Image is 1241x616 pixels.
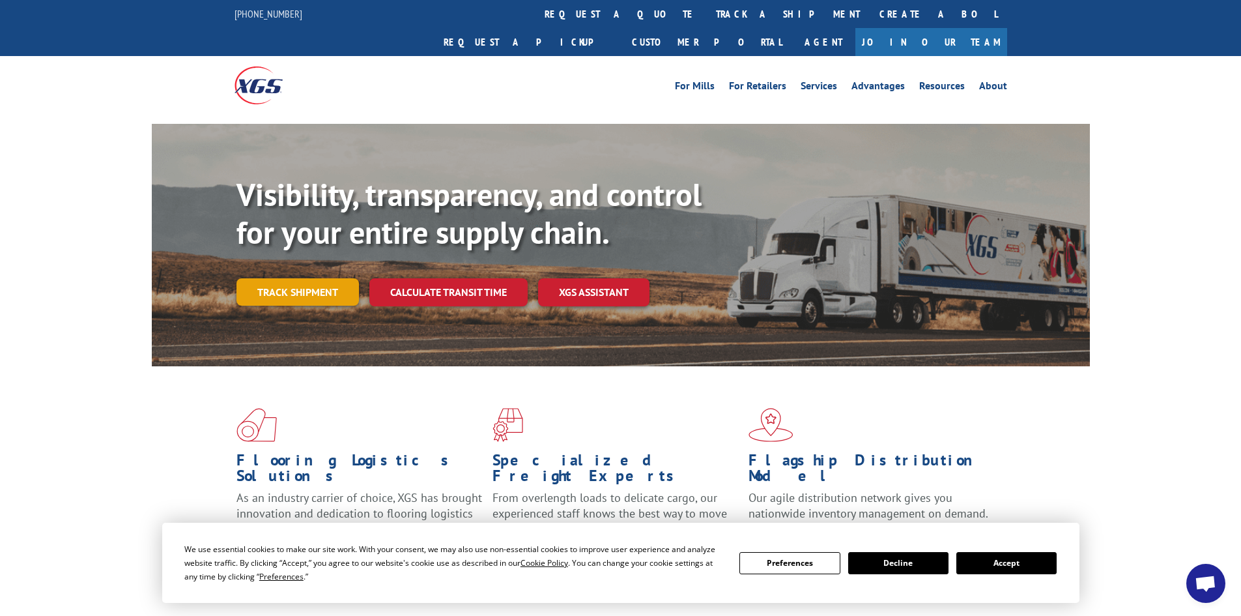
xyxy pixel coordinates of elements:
button: Accept [956,552,1057,574]
a: About [979,81,1007,95]
a: Advantages [851,81,905,95]
a: Agent [792,28,855,56]
div: We use essential cookies to make our site work. With your consent, we may also use non-essential ... [184,542,724,583]
h1: Specialized Freight Experts [492,452,739,490]
h1: Flooring Logistics Solutions [236,452,483,490]
a: Request a pickup [434,28,622,56]
h1: Flagship Distribution Model [749,452,995,490]
div: Open chat [1186,564,1225,603]
span: Our agile distribution network gives you nationwide inventory management on demand. [749,490,988,521]
a: Calculate transit time [369,278,528,306]
a: For Retailers [729,81,786,95]
a: [PHONE_NUMBER] [235,7,302,20]
img: xgs-icon-flagship-distribution-model-red [749,408,793,442]
img: xgs-icon-total-supply-chain-intelligence-red [236,408,277,442]
a: Services [801,81,837,95]
a: For Mills [675,81,715,95]
a: Track shipment [236,278,359,306]
b: Visibility, transparency, and control for your entire supply chain. [236,174,702,252]
button: Preferences [739,552,840,574]
button: Decline [848,552,949,574]
div: Cookie Consent Prompt [162,523,1079,603]
a: Resources [919,81,965,95]
a: XGS ASSISTANT [538,278,649,306]
span: Preferences [259,571,304,582]
a: Customer Portal [622,28,792,56]
img: xgs-icon-focused-on-flooring-red [492,408,523,442]
span: As an industry carrier of choice, XGS has brought innovation and dedication to flooring logistics... [236,490,482,536]
p: From overlength loads to delicate cargo, our experienced staff knows the best way to move your fr... [492,490,739,548]
span: Cookie Policy [521,557,568,568]
a: Join Our Team [855,28,1007,56]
